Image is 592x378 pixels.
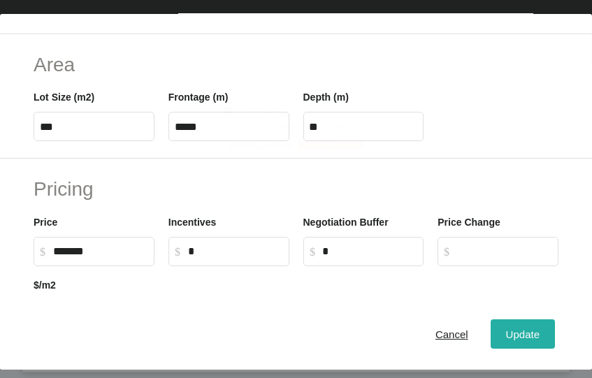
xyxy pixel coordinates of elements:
label: Lot Size (m2) [34,92,94,103]
input: $ [188,245,283,257]
span: Cancel [435,328,468,340]
label: Frontage (m) [168,92,229,103]
span: Update [506,328,540,340]
button: Cancel [420,320,484,349]
button: Cancel [229,140,294,150]
tspan: $ [444,246,449,258]
tspan: $ [310,246,315,258]
h2: Area [34,51,558,78]
tspan: $ [175,246,180,258]
button: Update [491,320,555,349]
label: Incentives [168,217,216,228]
span: Confirm [326,143,337,147]
input: $ [53,245,148,257]
input: $ [457,245,552,257]
span: Cancel [256,143,266,147]
input: $ [323,245,418,257]
h2: Pricing [34,175,558,203]
label: $/m2 [34,279,56,291]
h2: Override Depth [236,106,277,114]
tspan: $ [40,246,45,258]
p: Are you sure that you would like to manually enter the allotment depth? Depth is auto-calculated ... [231,123,361,135]
label: Price [34,217,57,228]
label: Negotiation Buffer [303,217,389,228]
label: Price Change [438,217,500,228]
button: Confirm [298,140,363,150]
